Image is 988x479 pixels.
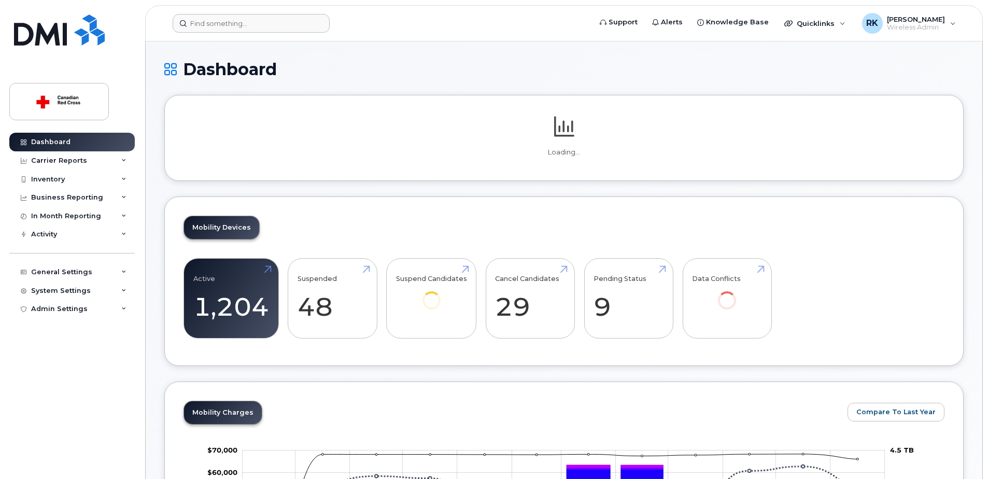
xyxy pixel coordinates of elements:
[164,60,964,78] h1: Dashboard
[207,468,237,476] g: $0
[184,401,262,424] a: Mobility Charges
[207,446,237,454] tspan: $70,000
[298,264,368,333] a: Suspended 48
[207,446,237,454] g: $0
[495,264,565,333] a: Cancel Candidates 29
[594,264,664,333] a: Pending Status 9
[184,216,259,239] a: Mobility Devices
[184,148,944,157] p: Loading...
[207,468,237,476] tspan: $60,000
[890,446,914,454] tspan: 4.5 TB
[856,407,936,417] span: Compare To Last Year
[848,403,944,421] button: Compare To Last Year
[692,264,762,324] a: Data Conflicts
[396,264,467,324] a: Suspend Candidates
[193,264,269,333] a: Active 1,204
